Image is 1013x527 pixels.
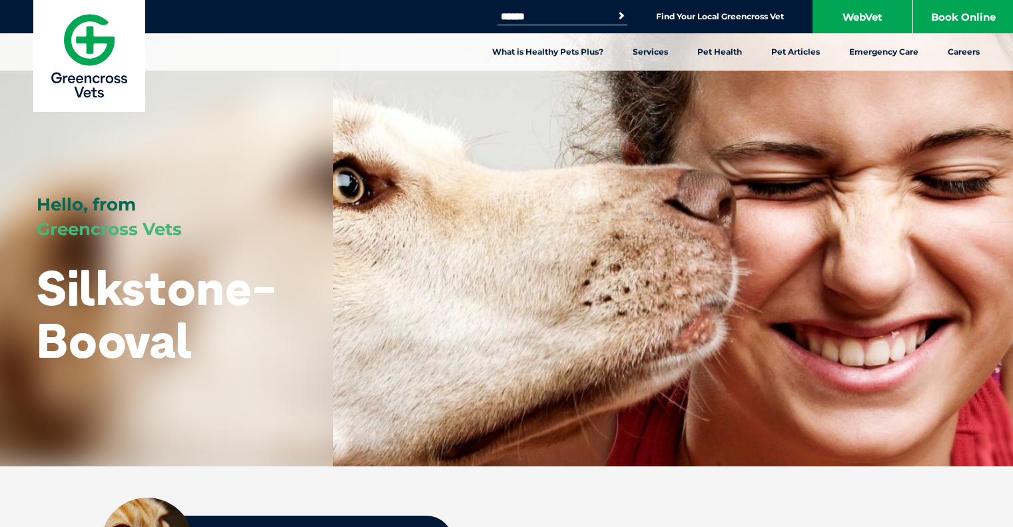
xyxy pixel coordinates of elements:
a: Find Your Local Greencross Vet [656,11,784,22]
span: Greencross Vets [37,219,182,240]
a: Services [618,33,683,71]
a: Careers [933,33,994,71]
a: Pet Health [683,33,757,71]
a: Pet Articles [757,33,835,71]
span: Hello, from [37,194,136,215]
a: Emergency Care [835,33,933,71]
button: Search [615,9,628,23]
a: What is Healthy Pets Plus? [478,33,618,71]
h1: Silkstone-Booval [37,261,296,366]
